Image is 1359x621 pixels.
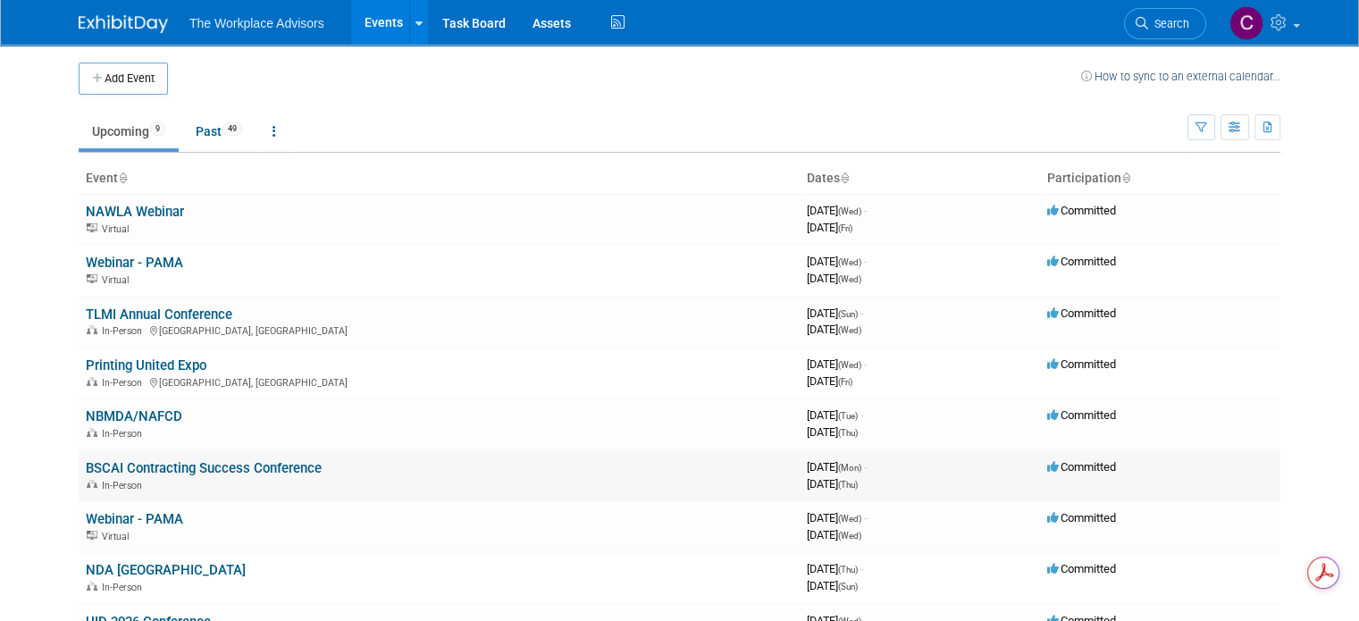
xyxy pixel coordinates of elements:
span: (Wed) [838,206,861,216]
a: NBMDA/NAFCD [86,408,182,424]
span: - [864,357,867,371]
span: (Mon) [838,463,861,473]
span: (Thu) [838,480,858,490]
span: Committed [1047,255,1116,268]
img: In-Person Event [87,325,97,334]
span: [DATE] [807,408,863,422]
span: 9 [150,122,165,136]
span: (Wed) [838,257,861,267]
a: Sort by Event Name [118,171,127,185]
span: Search [1148,17,1189,30]
span: - [864,255,867,268]
div: [GEOGRAPHIC_DATA], [GEOGRAPHIC_DATA] [86,374,793,389]
th: Event [79,164,800,194]
span: [DATE] [807,460,867,474]
img: In-Person Event [87,428,97,437]
span: Committed [1047,204,1116,217]
span: [DATE] [807,357,867,371]
span: - [860,306,863,320]
span: Committed [1047,306,1116,320]
span: (Fri) [838,377,852,387]
span: - [864,460,867,474]
span: [DATE] [807,374,852,388]
span: (Thu) [838,428,858,438]
span: Committed [1047,562,1116,575]
span: In-Person [102,582,147,593]
span: Virtual [102,531,134,542]
a: How to sync to an external calendar... [1081,70,1280,83]
span: [DATE] [807,511,867,524]
span: [DATE] [807,306,863,320]
span: (Sun) [838,309,858,319]
img: Claudia St. John [1229,6,1263,40]
span: [DATE] [807,221,852,234]
span: In-Person [102,480,147,491]
th: Dates [800,164,1040,194]
a: Printing United Expo [86,357,206,373]
span: (Thu) [838,565,858,575]
a: TLMI Annual Conference [86,306,232,323]
img: In-Person Event [87,582,97,591]
span: (Sun) [838,582,858,592]
a: Sort by Start Date [840,171,849,185]
a: Search [1124,8,1206,39]
span: (Wed) [838,360,861,370]
span: [DATE] [807,255,867,268]
span: In-Person [102,377,147,389]
span: - [864,511,867,524]
div: [GEOGRAPHIC_DATA], [GEOGRAPHIC_DATA] [86,323,793,337]
span: (Wed) [838,514,861,524]
a: Webinar - PAMA [86,255,183,271]
span: 49 [222,122,242,136]
a: Past49 [182,114,256,148]
img: Virtual Event [87,531,97,540]
a: Upcoming9 [79,114,179,148]
img: Virtual Event [87,223,97,232]
span: [DATE] [807,272,861,285]
span: - [864,204,867,217]
span: [DATE] [807,323,861,336]
span: [DATE] [807,528,861,541]
span: [DATE] [807,204,867,217]
img: In-Person Event [87,480,97,489]
span: The Workplace Advisors [189,16,324,30]
img: ExhibitDay [79,15,168,33]
span: [DATE] [807,562,863,575]
span: [DATE] [807,579,858,592]
span: Committed [1047,408,1116,422]
a: Sort by Participation Type [1121,171,1130,185]
a: NAWLA Webinar [86,204,184,220]
th: Participation [1040,164,1280,194]
span: Committed [1047,357,1116,371]
span: Virtual [102,223,134,235]
a: BSCAI Contracting Success Conference [86,460,322,476]
span: - [860,408,863,422]
span: Committed [1047,460,1116,474]
span: Virtual [102,274,134,286]
a: NDA [GEOGRAPHIC_DATA] [86,562,246,578]
span: - [860,562,863,575]
span: Committed [1047,511,1116,524]
span: (Fri) [838,223,852,233]
button: Add Event [79,63,168,95]
span: [DATE] [807,425,858,439]
span: (Wed) [838,325,861,335]
a: Webinar - PAMA [86,511,183,527]
span: In-Person [102,325,147,337]
img: In-Person Event [87,377,97,386]
span: (Tue) [838,411,858,421]
img: Virtual Event [87,274,97,283]
span: (Wed) [838,274,861,284]
span: In-Person [102,428,147,440]
span: (Wed) [838,531,861,541]
span: [DATE] [807,477,858,491]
